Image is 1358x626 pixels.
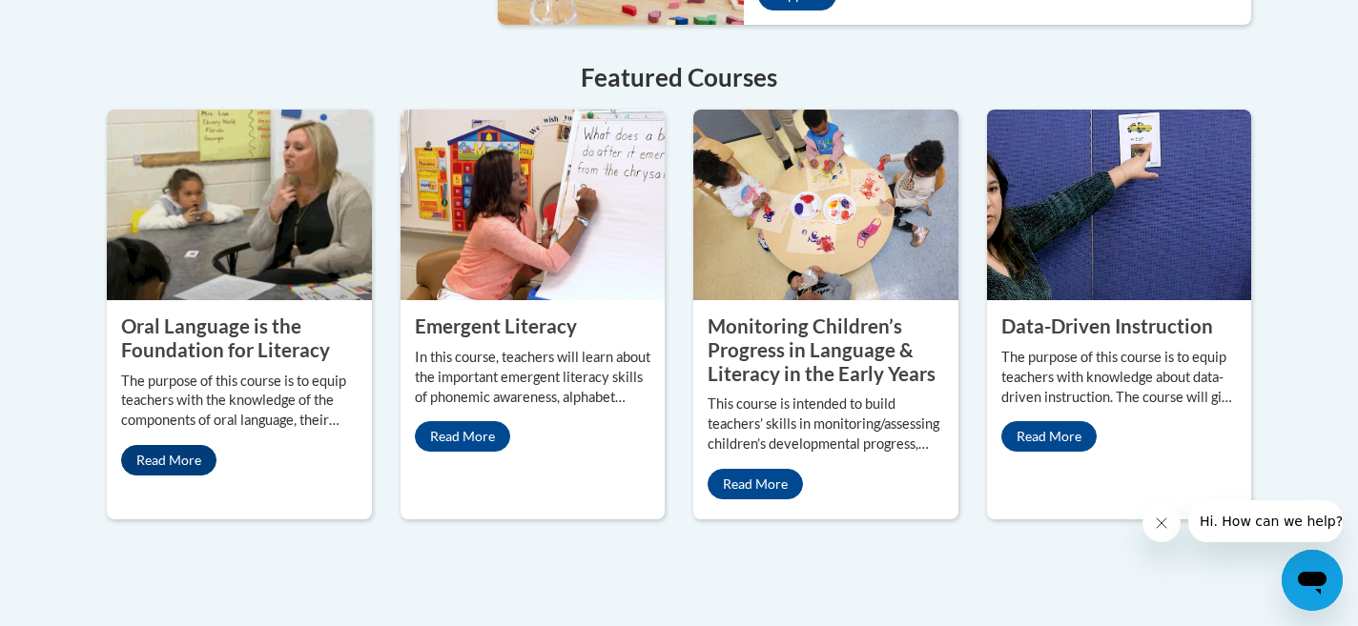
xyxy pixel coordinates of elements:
[1142,504,1181,542] iframe: Close message
[708,394,944,454] p: This course is intended to build teachers’ skills in monitoring/assessing children’s developmenta...
[107,59,1251,96] h4: Featured Courses
[1001,314,1213,337] property: Data-Driven Instruction
[121,314,330,361] property: Oral Language is the Foundation for Literacy
[708,469,803,499] a: Read More
[415,421,510,452] a: Read More
[121,372,358,432] p: The purpose of this course is to equip teachers with the knowledge of the components of oral lang...
[1001,421,1097,452] a: Read More
[107,110,372,300] img: Oral Language is the Foundation for Literacy
[401,110,666,300] img: Emergent Literacy
[708,314,936,384] property: Monitoring Children’s Progress in Language & Literacy in the Early Years
[1188,500,1343,542] iframe: Message from company
[415,314,577,337] property: Emergent Literacy
[415,348,651,408] p: In this course, teachers will learn about the important emergent literacy skills of phonemic awar...
[1001,348,1238,408] p: The purpose of this course is to equip teachers with knowledge about data-driven instruction. The...
[987,110,1252,300] img: Data-Driven Instruction
[693,110,958,300] img: Monitoring Children’s Progress in Language & Literacy in the Early Years
[121,445,216,475] a: Read More
[1282,550,1343,611] iframe: Button to launch messaging window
